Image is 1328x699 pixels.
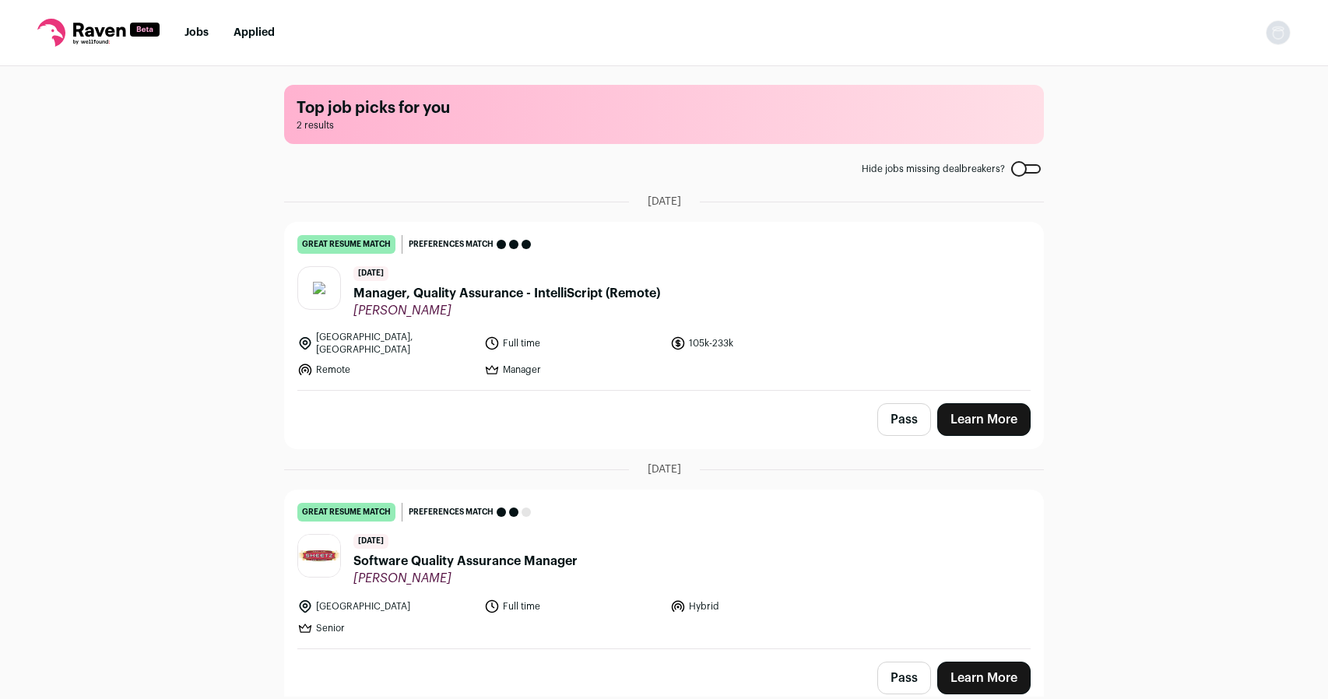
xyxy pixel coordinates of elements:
img: 2a18538be8ea66955d82a65da7dd5c7e7890a659e64c09fd7639877b1dc2a717.jpg [298,535,340,577]
a: great resume match Preferences match [DATE] Software Quality Assurance Manager [PERSON_NAME] [GEO... [285,490,1043,648]
li: Full time [484,331,662,356]
img: nopic.png [1266,20,1291,45]
a: Learn More [937,403,1031,436]
span: Hide jobs missing dealbreakers? [862,163,1005,175]
li: Manager [484,362,662,378]
a: Applied [234,27,275,38]
div: great resume match [297,503,395,522]
button: Pass [877,662,931,694]
span: Preferences match [409,504,494,520]
h1: Top job picks for you [297,97,1031,119]
li: Senior [297,620,475,636]
span: [PERSON_NAME] [353,571,578,586]
li: Hybrid [670,599,848,614]
a: Learn More [937,662,1031,694]
span: Software Quality Assurance Manager [353,552,578,571]
li: 105k-233k [670,331,848,356]
span: 2 results [297,119,1031,132]
li: Remote [297,362,475,378]
span: [DATE] [648,462,681,477]
li: [GEOGRAPHIC_DATA] [297,599,475,614]
span: [DATE] [353,266,388,281]
img: f9c7ecb21c130726fbc499b7e74b00671897e3420e4e9db4e31fa4f50db5d61b.svg [313,282,325,294]
button: Open dropdown [1266,20,1291,45]
a: Jobs [184,27,209,38]
span: Preferences match [409,237,494,252]
a: great resume match Preferences match [DATE] Manager, Quality Assurance - IntelliScript (Remote) [... [285,223,1043,390]
span: Manager, Quality Assurance - IntelliScript (Remote) [353,284,660,303]
span: [DATE] [353,534,388,549]
span: [DATE] [648,194,681,209]
li: [GEOGRAPHIC_DATA], [GEOGRAPHIC_DATA] [297,331,475,356]
div: great resume match [297,235,395,254]
li: Full time [484,599,662,614]
button: Pass [877,403,931,436]
span: [PERSON_NAME] [353,303,660,318]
